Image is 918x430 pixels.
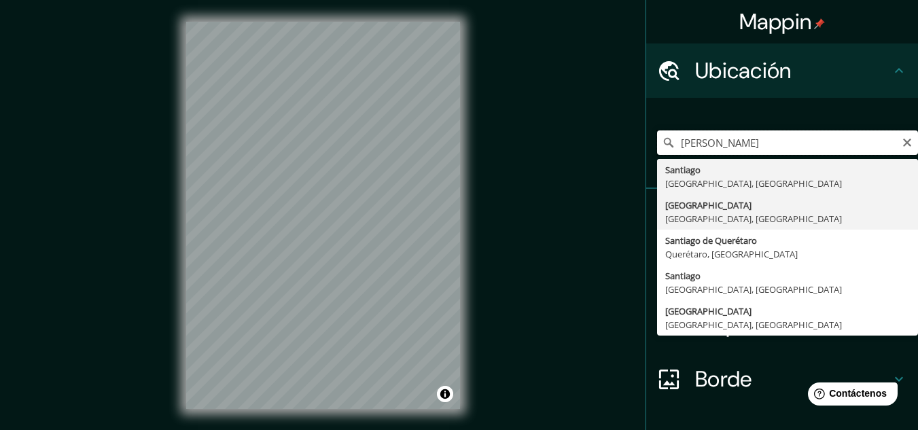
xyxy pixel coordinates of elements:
font: [GEOGRAPHIC_DATA], [GEOGRAPHIC_DATA] [665,213,842,225]
div: Borde [646,352,918,406]
font: Querétaro, [GEOGRAPHIC_DATA] [665,248,798,260]
font: Santiago [665,270,701,282]
div: Patas [646,189,918,243]
button: Activar o desactivar atribución [437,386,453,402]
font: [GEOGRAPHIC_DATA] [665,199,752,211]
font: Mappin [739,7,812,36]
button: Claro [902,135,913,148]
font: [GEOGRAPHIC_DATA], [GEOGRAPHIC_DATA] [665,177,842,190]
input: Elige tu ciudad o zona [657,130,918,155]
font: [GEOGRAPHIC_DATA] [665,305,752,317]
div: Estilo [646,243,918,298]
font: [GEOGRAPHIC_DATA], [GEOGRAPHIC_DATA] [665,319,842,331]
font: [GEOGRAPHIC_DATA], [GEOGRAPHIC_DATA] [665,283,842,295]
canvas: Mapa [186,22,460,409]
iframe: Lanzador de widgets de ayuda [797,377,903,415]
font: Santiago de Querétaro [665,234,757,247]
font: Santiago [665,164,701,176]
font: Borde [695,365,752,393]
img: pin-icon.png [814,18,825,29]
font: Ubicación [695,56,792,85]
div: Disposición [646,298,918,352]
div: Ubicación [646,43,918,98]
